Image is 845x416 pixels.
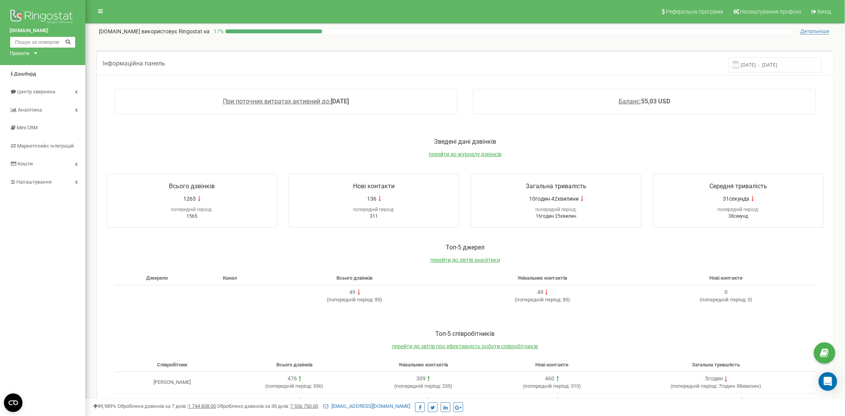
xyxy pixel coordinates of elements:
[103,60,165,67] span: Інформаційна панель
[536,362,569,368] span: Нові контакти
[288,397,297,404] div: 363
[396,383,441,389] span: попередній період:
[436,330,495,337] span: Toп-5 співробітників
[14,71,36,77] span: Дашборд
[10,50,29,57] div: Проєкти
[266,383,324,389] span: ( 336 )
[545,375,555,383] div: 460
[17,89,55,95] span: Центр звернень
[329,297,374,303] span: попередній період:
[800,28,829,34] span: Детальніше
[394,383,452,389] span: ( 235 )
[718,207,759,212] span: попередній період:
[724,289,728,296] div: 0
[367,195,377,203] span: 136
[545,397,555,404] div: 341
[146,275,168,281] span: Джерело
[398,362,448,368] span: Унікальних контактів
[429,151,502,157] a: перейти до журналу дзвінків
[290,403,318,409] u: 7 556 750,00
[671,383,762,389] span: ( 7годин 38хвилин )
[223,98,349,105] a: При поточних витратах активний до:[DATE]
[10,27,76,34] a: [DOMAIN_NAME]
[17,125,38,131] span: Mini CRM
[171,207,213,212] span: попередній період:
[99,28,210,35] p: [DOMAIN_NAME]
[184,195,196,203] span: 1263
[323,403,410,409] a: [EMAIL_ADDRESS][DOMAIN_NAME]
[223,98,331,105] span: При поточних витратах активний до:
[354,207,395,212] span: попередній період:
[710,275,743,281] span: Нові контакти
[692,362,740,368] span: Загальна тривалість
[337,275,373,281] span: Всього дзвінків
[728,213,748,219] span: 38секунд
[516,297,562,303] span: попередній період:
[350,289,356,296] div: 49
[17,143,74,149] span: Маркетплейс інтеграцій
[515,297,570,303] span: ( 85 )
[169,182,215,190] span: Всього дзвінків
[619,98,670,105] a: Баланс:55,03 USD
[327,297,383,303] span: ( 85 )
[536,213,577,219] span: 16годин 25хвилин
[666,9,723,15] span: Реферальна програма
[518,275,567,281] span: Унікальних контактів
[619,98,641,105] span: Баланс:
[18,107,42,113] span: Аналiтика
[4,394,22,412] button: Open CMP widget
[276,362,312,368] span: Всього дзвінків
[17,161,33,167] span: Кошти
[446,244,485,251] span: Toп-5 джерел
[416,397,426,404] div: 225
[117,403,216,409] span: Оброблено дзвінків за 7 днів :
[740,9,802,15] span: Налаштування профілю
[267,383,312,389] span: попередній період:
[186,213,197,219] span: 1565
[818,9,831,15] span: Вихід
[210,28,226,35] p: 17 %
[16,179,52,185] span: Налаштування
[288,375,297,383] div: 476
[723,195,750,203] span: 31секунда
[370,213,378,219] span: 311
[114,372,230,394] td: [PERSON_NAME]
[141,28,210,34] span: використовує Ringostat на
[529,195,579,203] span: 10годин 42хвилини
[157,362,187,368] span: Співробітник
[537,289,543,296] div: 49
[673,383,718,389] span: попередній період:
[700,297,752,303] span: ( 0 )
[434,138,496,145] span: Зведені дані дзвінків
[701,297,747,303] span: попередній період:
[430,257,500,263] a: перейти до звітів аналітики
[114,393,230,415] td: Валерія
[523,383,581,389] span: ( 310 )
[10,36,76,48] input: Пошук за номером
[705,375,723,383] div: 5годин
[819,372,837,391] div: Open Intercom Messenger
[416,375,426,383] div: 309
[217,403,318,409] span: Оброблено дзвінків за 30 днів :
[354,182,395,190] span: Нові контакти
[526,182,587,190] span: Загальна тривалість
[392,343,538,349] a: перейти до звітів про ефективність роботи співробітників
[93,403,116,409] span: 99,989%
[223,275,237,281] span: Канал
[188,403,216,409] u: 1 744 838,00
[10,8,76,27] img: Ringostat logo
[689,397,739,404] div: 2години 52хвилини
[710,182,767,190] span: Середня тривалість
[536,207,577,212] span: попередній період:
[524,383,570,389] span: попередній період:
